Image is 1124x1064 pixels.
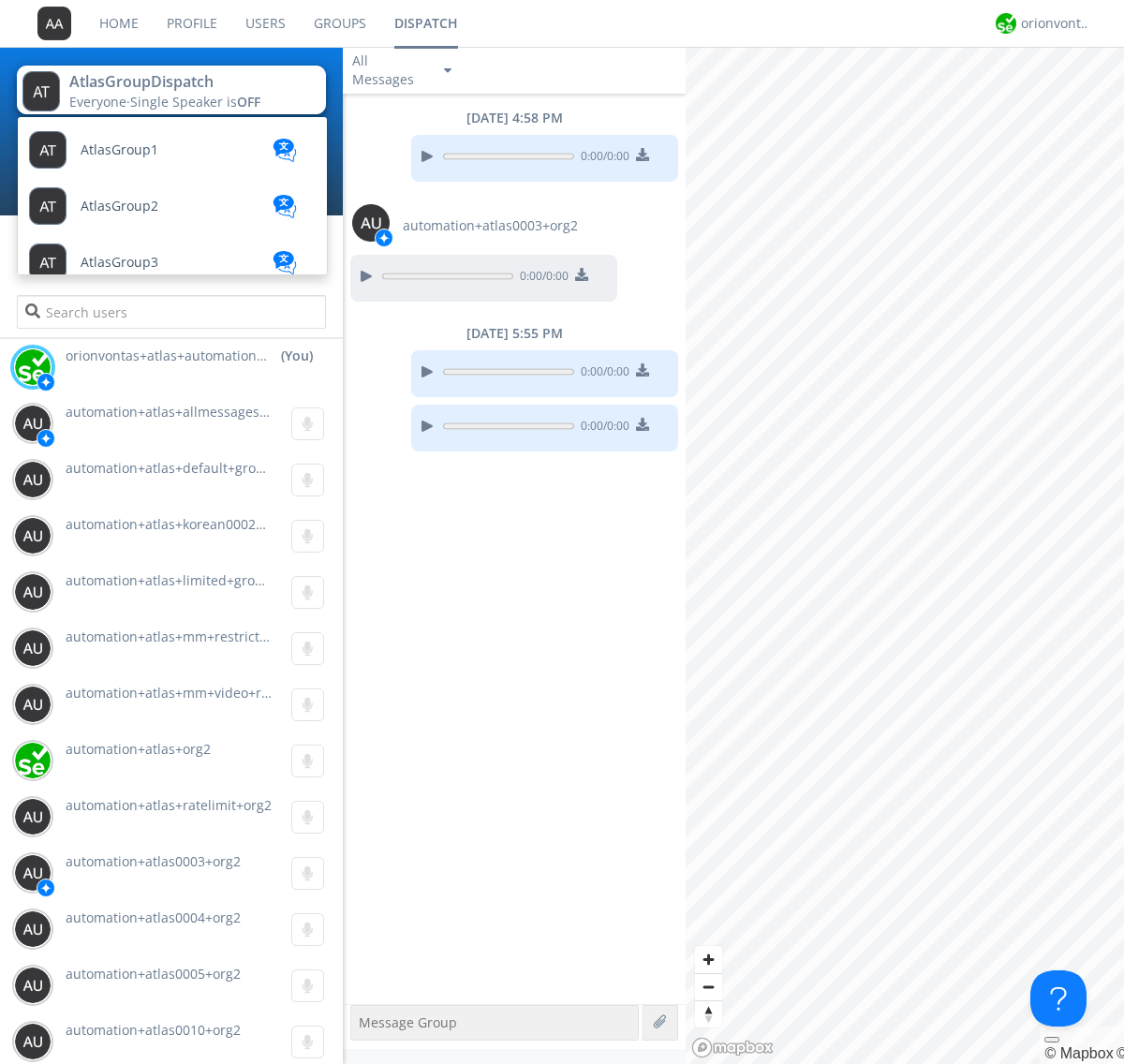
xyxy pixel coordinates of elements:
[14,910,52,948] img: 373638.png
[352,52,427,89] div: All Messages
[14,405,52,442] img: 373638.png
[695,973,722,1000] button: Zoom out
[444,68,451,73] img: caret-down-sm.svg
[14,854,52,892] img: 373638.png
[14,573,52,611] img: 373638.png
[66,965,241,983] span: automation+atlas0005+org2
[996,13,1016,34] img: 29d36aed6fa347d5a1537e7736e6aa13
[403,216,578,235] span: automation+atlas0003+org2
[237,93,260,111] span: OFF
[271,251,299,274] img: translation-blue.svg
[271,195,299,218] img: translation-blue.svg
[14,348,52,386] img: 29d36aed6fa347d5a1537e7736e6aa13
[343,324,686,343] div: [DATE] 5:55 PM
[66,852,241,870] span: automation+atlas0003+org2
[22,71,60,111] img: 373638.png
[66,571,314,589] span: automation+atlas+limited+groups+org2
[66,1021,241,1039] span: automation+atlas0010+org2
[574,418,629,438] span: 0:00 / 0:00
[66,796,272,814] span: automation+atlas+ratelimit+org2
[66,347,272,365] span: orionvontas+atlas+automation+org2
[695,1000,722,1027] button: Reset bearing to north
[81,143,158,157] span: AtlasGroup1
[14,742,52,779] img: 416df68e558d44378204aed28a8ce244
[69,93,280,111] div: Everyone ·
[575,268,588,281] img: download media button
[66,740,211,758] span: automation+atlas+org2
[271,139,299,162] img: translation-blue.svg
[17,66,325,114] button: AtlasGroupDispatchEveryone·Single Speaker isOFF
[66,515,291,533] span: automation+atlas+korean0002+org2
[636,363,649,377] img: download media button
[691,1037,774,1058] a: Mapbox logo
[343,109,686,127] div: [DATE] 4:58 PM
[513,268,569,288] span: 0:00 / 0:00
[574,363,629,384] span: 0:00 / 0:00
[17,116,328,275] ul: AtlasGroupDispatchEveryone·Single Speaker isOFF
[14,798,52,835] img: 373638.png
[14,686,52,723] img: 373638.png
[695,974,722,1000] span: Zoom out
[69,71,280,93] div: AtlasGroupDispatch
[14,629,52,667] img: 373638.png
[81,199,158,214] span: AtlasGroup2
[17,295,325,329] input: Search users
[636,148,649,161] img: download media button
[14,461,52,498] img: 373638.png
[14,517,52,554] img: 373638.png
[66,684,352,702] span: automation+atlas+mm+video+restricted+org2
[66,403,329,421] span: automation+atlas+allmessages+org2+new
[14,1023,52,1060] img: 373638.png
[281,347,313,365] div: (You)
[14,967,52,1004] img: 373638.png
[352,204,390,242] img: 373638.png
[1044,1045,1113,1061] a: Mapbox
[81,256,158,270] span: AtlasGroup3
[1021,14,1091,33] div: orionvontas+atlas+automation+org2
[66,628,311,645] span: automation+atlas+mm+restricted+org2
[695,946,722,973] button: Zoom in
[66,459,308,477] span: automation+atlas+default+group+org2
[37,7,71,40] img: 373638.png
[1030,970,1087,1027] iframe: Toggle Customer Support
[574,148,629,169] span: 0:00 / 0:00
[695,1001,722,1027] span: Reset bearing to north
[66,909,241,926] span: automation+atlas0004+org2
[130,93,260,111] span: Single Speaker is
[1044,1037,1059,1042] button: Toggle attribution
[636,418,649,431] img: download media button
